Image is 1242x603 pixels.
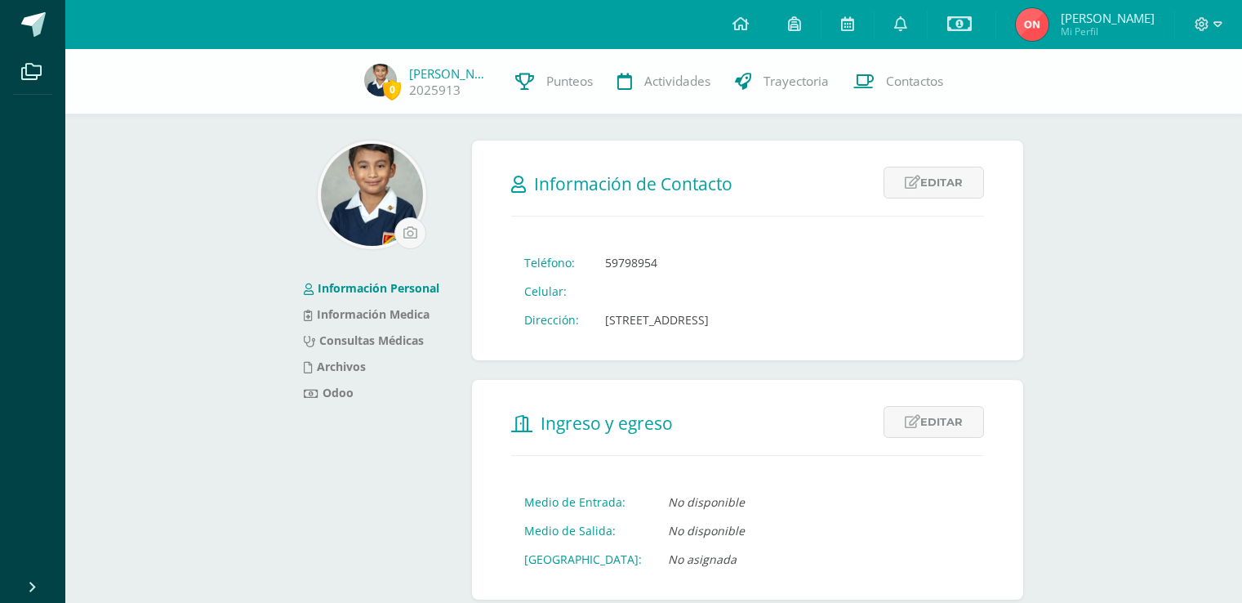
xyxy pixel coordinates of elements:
span: Actividades [644,73,710,90]
span: Información de Contacto [534,172,732,195]
i: No asignada [668,552,737,567]
i: No disponible [668,523,745,538]
td: Medio de Salida: [511,516,655,545]
span: Trayectoria [763,73,829,90]
td: [STREET_ADDRESS] [592,306,722,334]
i: No disponible [668,494,745,510]
td: [GEOGRAPHIC_DATA]: [511,545,655,574]
a: Editar [884,406,984,438]
span: 0 [383,79,401,100]
span: Contactos [886,73,943,90]
a: Punteos [503,49,605,114]
span: Punteos [546,73,593,90]
span: [PERSON_NAME] [1061,10,1155,26]
a: [PERSON_NAME] [409,65,491,82]
a: 2025913 [409,82,461,99]
a: Información Personal [304,280,439,296]
a: Consultas Médicas [304,333,424,348]
a: Odoo [304,385,354,400]
a: Contactos [841,49,955,114]
td: Medio de Entrada: [511,488,655,516]
a: Editar [884,167,984,199]
td: Teléfono: [511,248,592,277]
img: 39c53599871a27d79161a12e844b3704.png [321,144,423,246]
span: Ingreso y egreso [541,412,673,435]
td: 59798954 [592,248,722,277]
a: Archivos [304,359,366,374]
td: Celular: [511,277,592,306]
a: Actividades [605,49,723,114]
a: Trayectoria [723,49,841,114]
img: 71a142b6dc1f05a394e3c881a4fcae10.png [364,64,397,96]
span: Mi Perfil [1061,25,1155,38]
td: Dirección: [511,306,592,334]
a: Información Medica [304,306,430,322]
img: ec92e4375ac7f26c75a4ee24163246de.png [1016,8,1048,41]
